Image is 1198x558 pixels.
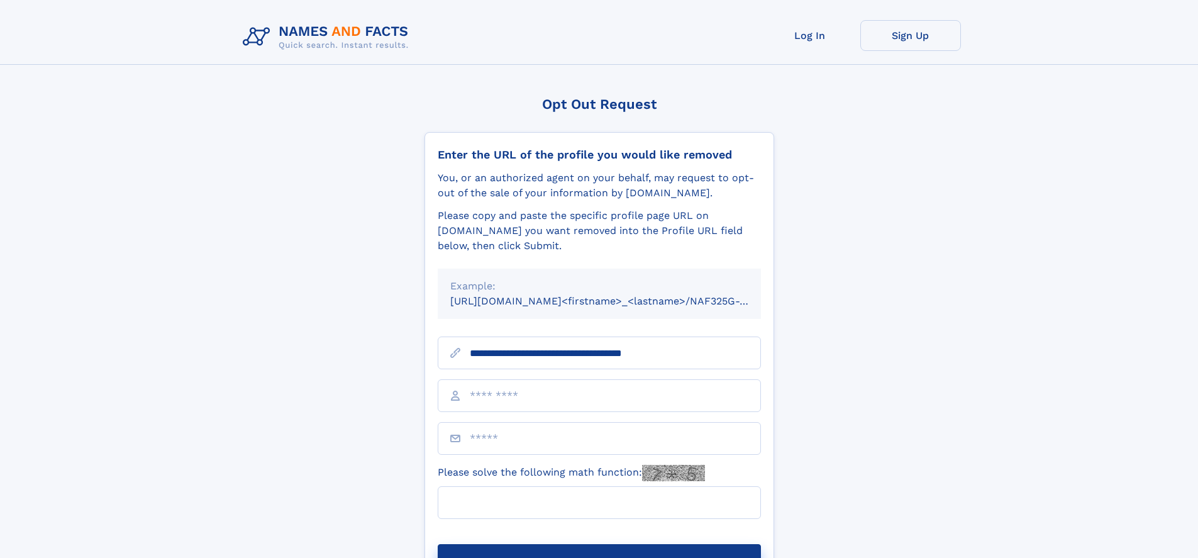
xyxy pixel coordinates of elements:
div: Opt Out Request [424,96,774,112]
a: Sign Up [860,20,961,51]
label: Please solve the following math function: [438,465,705,481]
div: Enter the URL of the profile you would like removed [438,148,761,162]
div: Please copy and paste the specific profile page URL on [DOMAIN_NAME] you want removed into the Pr... [438,208,761,254]
div: Example: [450,279,748,294]
a: Log In [760,20,860,51]
div: You, or an authorized agent on your behalf, may request to opt-out of the sale of your informatio... [438,170,761,201]
img: Logo Names and Facts [238,20,419,54]
small: [URL][DOMAIN_NAME]<firstname>_<lastname>/NAF325G-xxxxxxxx [450,295,785,307]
